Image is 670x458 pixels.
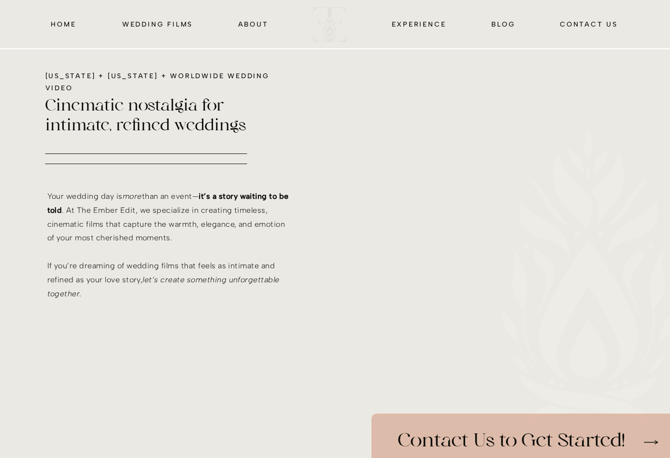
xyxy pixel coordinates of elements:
a: EXPERIENCE [390,18,448,29]
h2: Cinematic nostalgia for intimate, refined weddings [45,97,288,140]
p: Your wedding day is than an event— . At The Ember Edit, we specialize in creating timeless, cinem... [47,190,292,306]
a: blog [491,18,516,29]
a: wedding films [121,18,195,29]
i: let’s create something unforgettable together. [47,275,280,298]
h1: [US_STATE] + [US_STATE] + Worldwide Wedding Video [45,70,295,94]
a: CONTACT us [559,18,619,29]
a: HOME [50,18,78,29]
a: about [238,18,269,29]
b: it’s a story waiting to be told [47,192,289,215]
i: more [123,192,142,201]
